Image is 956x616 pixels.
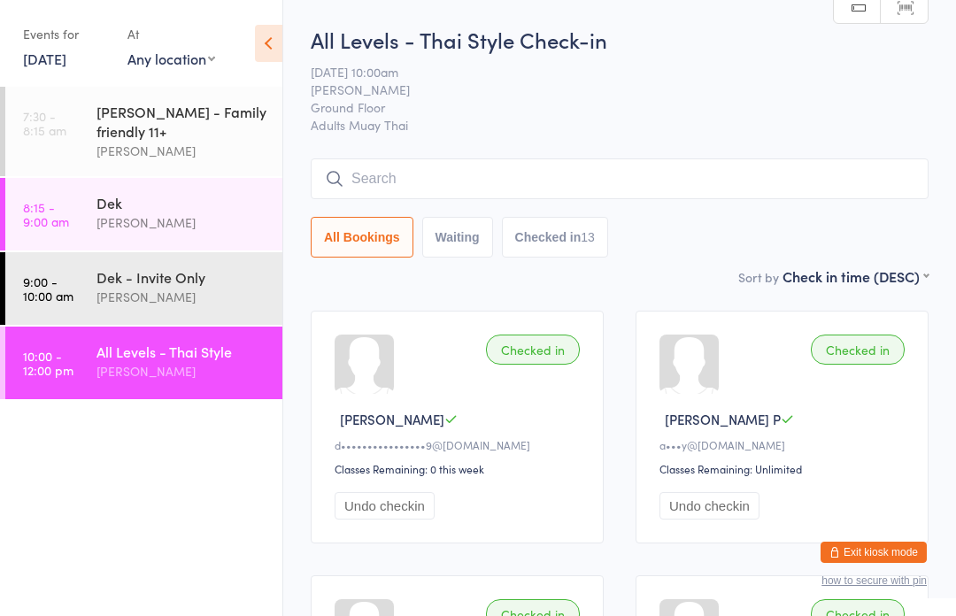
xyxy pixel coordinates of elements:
[311,81,901,98] span: [PERSON_NAME]
[96,287,267,307] div: [PERSON_NAME]
[96,361,267,381] div: [PERSON_NAME]
[311,158,929,199] input: Search
[23,200,69,228] time: 8:15 - 9:00 am
[5,252,282,325] a: 9:00 -10:00 amDek - Invite Only[PERSON_NAME]
[335,437,585,452] div: d••••••••••••••••9@[DOMAIN_NAME]
[96,342,267,361] div: All Levels - Thai Style
[96,212,267,233] div: [PERSON_NAME]
[821,542,927,563] button: Exit kiosk mode
[96,102,267,141] div: [PERSON_NAME] - Family friendly 11+
[311,63,901,81] span: [DATE] 10:00am
[23,274,73,303] time: 9:00 - 10:00 am
[127,19,215,49] div: At
[23,19,110,49] div: Events for
[311,217,413,258] button: All Bookings
[5,327,282,399] a: 10:00 -12:00 pmAll Levels - Thai Style[PERSON_NAME]
[665,410,781,428] span: [PERSON_NAME] P
[23,109,66,137] time: 7:30 - 8:15 am
[581,230,595,244] div: 13
[821,574,927,587] button: how to secure with pin
[659,461,910,476] div: Classes Remaining: Unlimited
[127,49,215,68] div: Any location
[5,178,282,250] a: 8:15 -9:00 amDek[PERSON_NAME]
[502,217,608,258] button: Checked in13
[23,49,66,68] a: [DATE]
[659,437,910,452] div: a•••y@[DOMAIN_NAME]
[96,267,267,287] div: Dek - Invite Only
[311,98,901,116] span: Ground Floor
[311,116,929,134] span: Adults Muay Thai
[738,268,779,286] label: Sort by
[659,492,759,520] button: Undo checkin
[783,266,929,286] div: Check in time (DESC)
[811,335,905,365] div: Checked in
[335,492,435,520] button: Undo checkin
[23,349,73,377] time: 10:00 - 12:00 pm
[96,193,267,212] div: Dek
[422,217,493,258] button: Waiting
[486,335,580,365] div: Checked in
[340,410,444,428] span: [PERSON_NAME]
[335,461,585,476] div: Classes Remaining: 0 this week
[311,25,929,54] h2: All Levels - Thai Style Check-in
[96,141,267,161] div: [PERSON_NAME]
[5,87,282,176] a: 7:30 -8:15 am[PERSON_NAME] - Family friendly 11+[PERSON_NAME]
